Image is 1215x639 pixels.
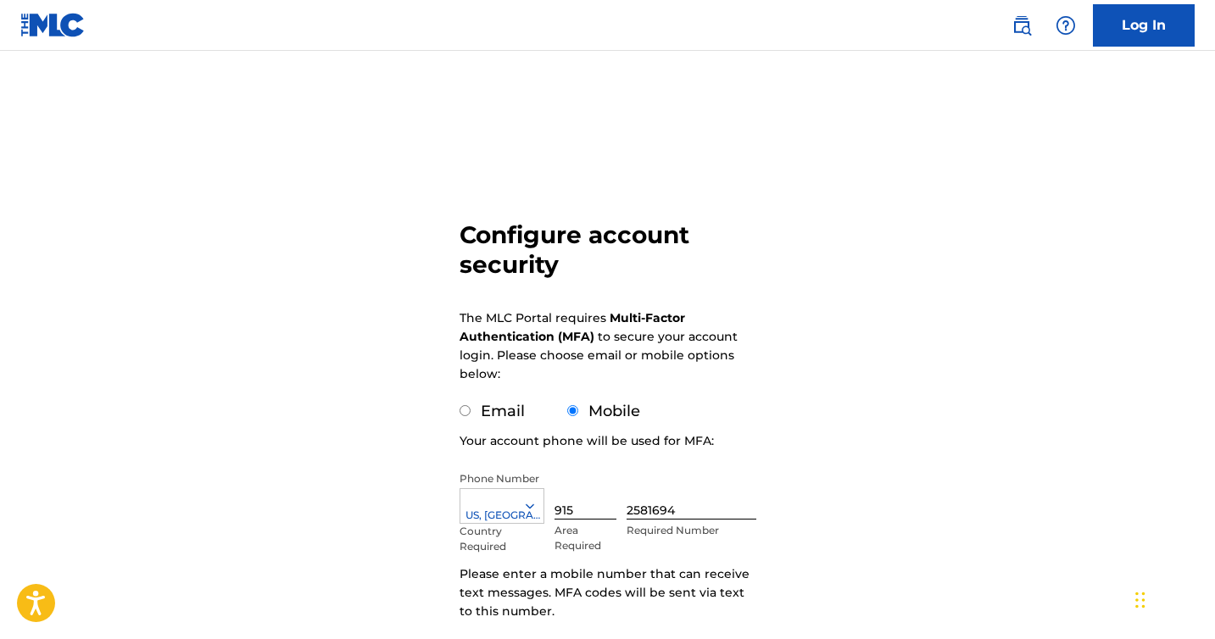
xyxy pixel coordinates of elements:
p: Your account phone will be used for MFA: [460,431,714,450]
img: search [1012,15,1032,36]
h3: Configure account security [460,220,756,280]
p: The MLC Portal requires to secure your account login. Please choose email or mobile options below: [460,308,738,383]
p: Please enter a mobile number that can receive text messages. MFA codes will be sent via text to t... [460,564,756,620]
strong: Multi-Factor Authentication (MFA) [460,310,685,344]
p: Country Required [460,524,516,554]
img: MLC Logo [20,13,86,37]
label: Email [481,402,525,420]
label: Mobile [588,402,640,420]
div: US, [GEOGRAPHIC_DATA] +1 [460,508,543,523]
p: Area Required [555,523,617,553]
div: Help [1049,8,1083,42]
iframe: Chat Widget [1130,558,1215,639]
div: Drag [1135,575,1145,625]
p: Required Number [627,523,755,538]
a: Public Search [1005,8,1039,42]
a: Log In [1093,4,1195,47]
img: help [1056,15,1076,36]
